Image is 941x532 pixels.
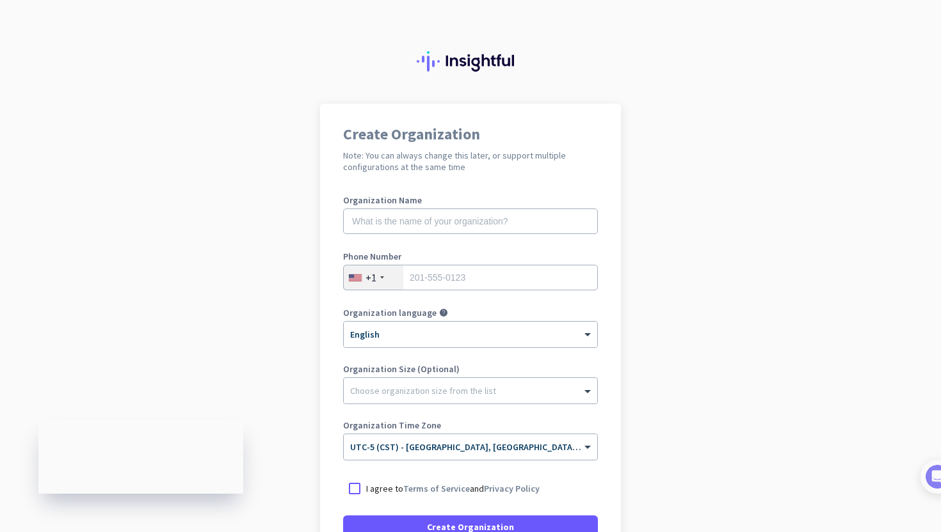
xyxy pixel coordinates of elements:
div: +1 [366,271,376,284]
iframe: Insightful Status [38,420,243,494]
i: help [439,308,448,317]
h2: Note: You can always change this later, or support multiple configurations at the same time [343,150,598,173]
label: Organization Time Zone [343,421,598,430]
img: Insightful [417,51,524,72]
label: Organization Name [343,196,598,205]
input: 201-555-0123 [343,265,598,290]
a: Terms of Service [403,483,470,494]
label: Organization Size (Optional) [343,364,598,373]
input: What is the name of your organization? [343,208,598,234]
label: Organization language [343,308,437,317]
h1: Create Organization [343,127,598,142]
label: Phone Number [343,252,598,261]
a: Privacy Policy [484,483,540,494]
p: I agree to and [366,482,540,495]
